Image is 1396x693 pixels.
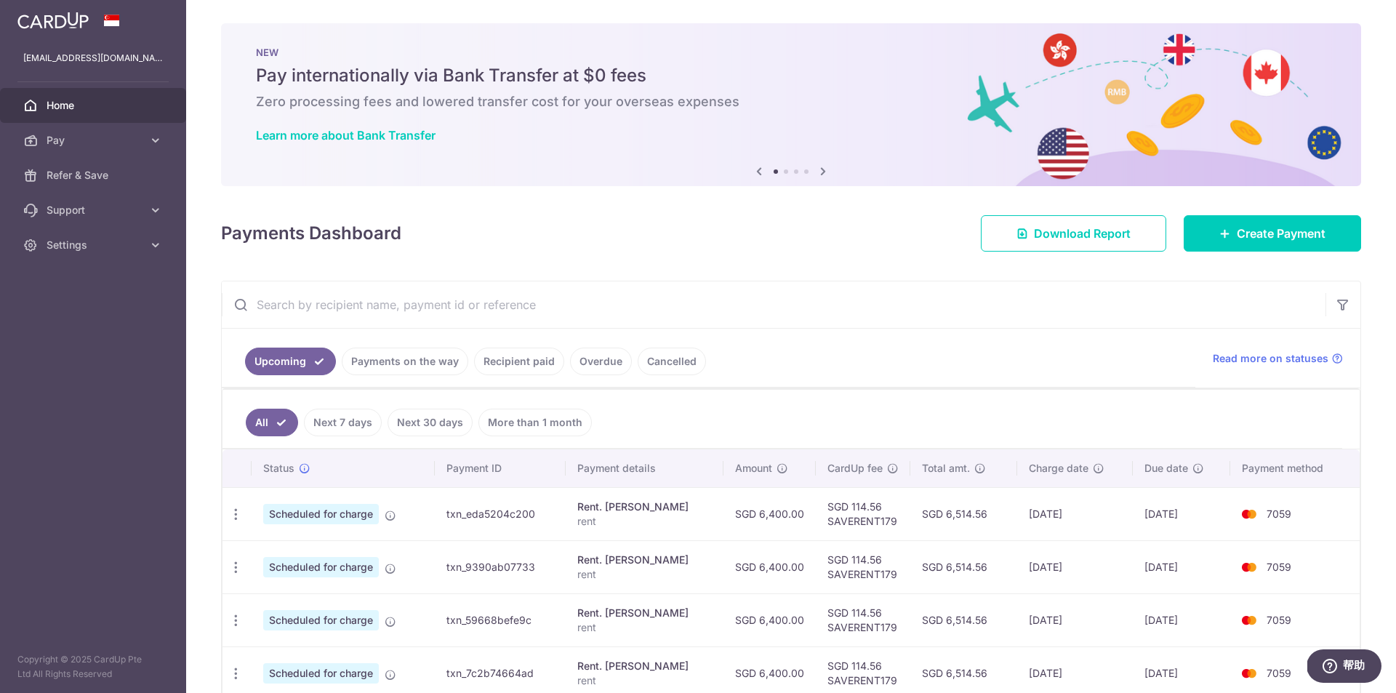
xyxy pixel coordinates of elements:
td: SGD 6,514.56 [910,540,1018,593]
span: 7059 [1267,561,1291,573]
a: Upcoming [245,348,336,375]
a: Read more on statuses [1213,351,1343,366]
td: SGD 114.56 SAVERENT179 [816,540,910,593]
a: Create Payment [1184,215,1361,252]
span: Create Payment [1237,225,1325,242]
td: txn_9390ab07733 [435,540,566,593]
td: SGD 6,514.56 [910,487,1018,540]
p: [EMAIL_ADDRESS][DOMAIN_NAME] [23,51,163,65]
a: Overdue [570,348,632,375]
p: rent [577,620,712,635]
td: [DATE] [1017,487,1133,540]
a: Learn more about Bank Transfer [256,128,436,143]
img: Bank Card [1235,505,1264,523]
th: Payment ID [435,449,566,487]
a: Next 7 days [304,409,382,436]
span: Home [47,98,143,113]
img: Bank Card [1235,558,1264,576]
th: Payment details [566,449,723,487]
td: SGD 6,400.00 [723,540,816,593]
span: Status [263,461,294,476]
td: SGD 6,514.56 [910,593,1018,646]
td: [DATE] [1133,593,1229,646]
div: Rent. [PERSON_NAME] [577,659,712,673]
a: Payments on the way [342,348,468,375]
span: Scheduled for charge [263,557,379,577]
img: Bank Card [1235,665,1264,682]
h4: Payments Dashboard [221,220,401,247]
span: CardUp fee [827,461,883,476]
p: NEW [256,47,1326,58]
iframe: 打开一个小组件，您可以在其中找到更多信息 [1307,649,1381,686]
span: 7059 [1267,667,1291,679]
span: Charge date [1029,461,1088,476]
span: Scheduled for charge [263,610,379,630]
td: SGD 114.56 SAVERENT179 [816,487,910,540]
td: SGD 6,400.00 [723,487,816,540]
span: Refer & Save [47,168,143,183]
img: Bank transfer banner [221,23,1361,186]
td: [DATE] [1133,487,1229,540]
td: [DATE] [1017,593,1133,646]
td: [DATE] [1017,540,1133,593]
div: Rent. [PERSON_NAME] [577,500,712,514]
input: Search by recipient name, payment id or reference [222,281,1325,328]
span: 7059 [1267,614,1291,626]
a: Download Report [981,215,1166,252]
p: rent [577,673,712,688]
td: txn_eda5204c200 [435,487,566,540]
span: Pay [47,133,143,148]
a: Recipient paid [474,348,564,375]
p: rent [577,567,712,582]
span: Read more on statuses [1213,351,1328,366]
h5: Pay internationally via Bank Transfer at $0 fees [256,64,1326,87]
h6: Zero processing fees and lowered transfer cost for your overseas expenses [256,93,1326,111]
img: CardUp [17,12,89,29]
th: Payment method [1230,449,1360,487]
a: More than 1 month [478,409,592,436]
span: Scheduled for charge [263,504,379,524]
span: Scheduled for charge [263,663,379,684]
td: SGD 114.56 SAVERENT179 [816,593,910,646]
span: Amount [735,461,772,476]
span: Settings [47,238,143,252]
a: Next 30 days [388,409,473,436]
span: Due date [1144,461,1188,476]
div: Rent. [PERSON_NAME] [577,553,712,567]
span: Download Report [1034,225,1131,242]
a: All [246,409,298,436]
span: 7059 [1267,508,1291,520]
a: Cancelled [638,348,706,375]
div: Rent. [PERSON_NAME] [577,606,712,620]
img: Bank Card [1235,612,1264,629]
td: SGD 6,400.00 [723,593,816,646]
span: Support [47,203,143,217]
td: txn_59668befe9c [435,593,566,646]
span: Total amt. [922,461,970,476]
p: rent [577,514,712,529]
td: [DATE] [1133,540,1229,593]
